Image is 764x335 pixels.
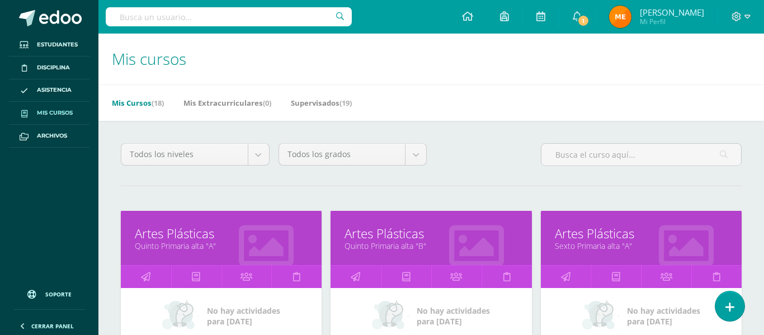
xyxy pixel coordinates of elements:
span: No hay actividades para [DATE] [207,305,280,327]
span: (0) [263,98,271,108]
a: Todos los niveles [121,144,269,165]
a: Quinto Primaria alta "A" [135,240,308,251]
span: Mi Perfil [640,17,704,26]
span: No hay actividades para [DATE] [417,305,490,327]
span: Archivos [37,131,67,140]
span: Cerrar panel [31,322,74,330]
a: Mis cursos [9,102,89,125]
span: Todos los grados [287,144,397,165]
a: Disciplina [9,56,89,79]
span: Disciplina [37,63,70,72]
img: 700be974b67557735c3dfbb131833c31.png [609,6,631,28]
span: Todos los niveles [130,144,239,165]
a: Mis Cursos(18) [112,94,164,112]
img: no_activities_small.png [372,299,409,333]
img: no_activities_small.png [162,299,199,333]
a: Sexto Primaria alta "A" [555,240,728,251]
span: Mis cursos [112,48,186,69]
a: Archivos [9,125,89,148]
input: Busca un usuario... [106,7,352,26]
span: No hay actividades para [DATE] [627,305,700,327]
a: Artes Plásticas [345,225,517,242]
a: Estudiantes [9,34,89,56]
a: Artes Plásticas [555,225,728,242]
span: Asistencia [37,86,72,95]
a: Asistencia [9,79,89,102]
a: Mis Extracurriculares(0) [183,94,271,112]
a: Soporte [13,279,85,306]
a: Supervisados(19) [291,94,352,112]
span: [PERSON_NAME] [640,7,704,18]
span: (18) [152,98,164,108]
input: Busca el curso aquí... [541,144,741,166]
span: Mis cursos [37,108,73,117]
span: Soporte [45,290,72,298]
a: Todos los grados [279,144,427,165]
span: Estudiantes [37,40,78,49]
a: Artes Plásticas [135,225,308,242]
span: 1 [577,15,589,27]
span: (19) [339,98,352,108]
a: Quinto Primaria alta "B" [345,240,517,251]
img: no_activities_small.png [582,299,619,333]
